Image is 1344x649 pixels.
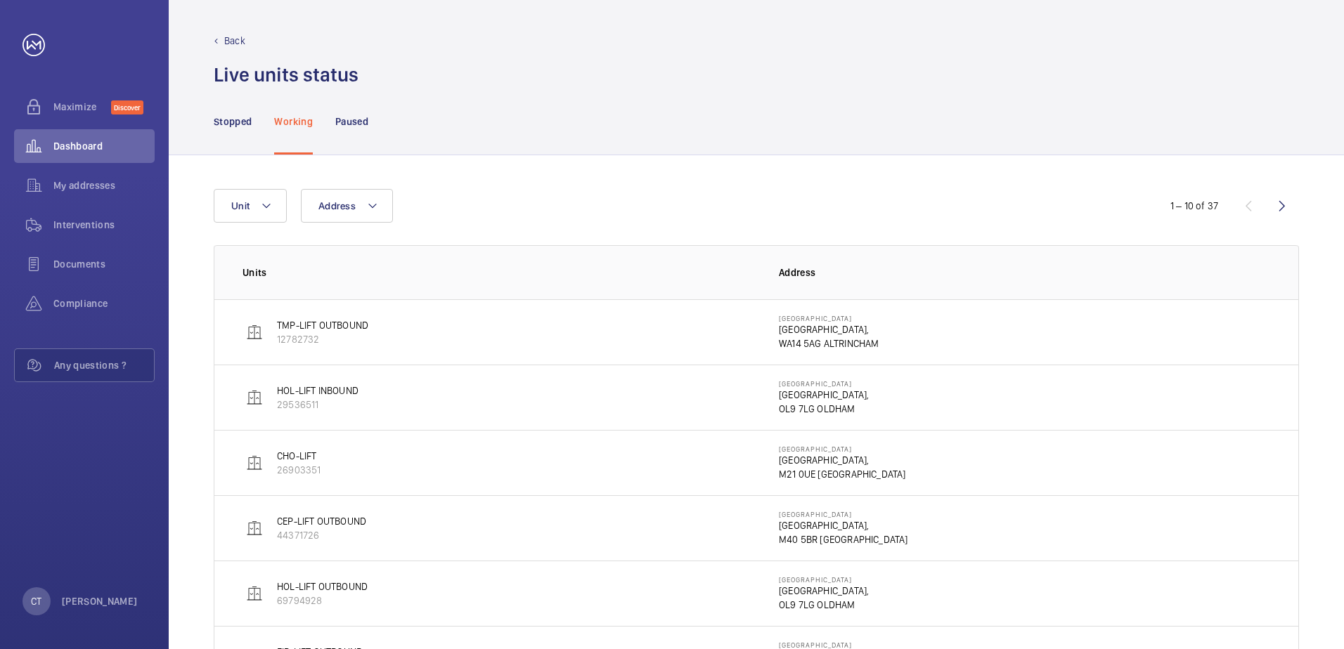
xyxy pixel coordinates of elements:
[243,265,756,280] p: Units
[246,324,263,341] img: elevator.svg
[246,454,263,471] img: elevator.svg
[779,518,908,532] p: [GEOGRAPHIC_DATA],
[779,388,869,402] p: [GEOGRAPHIC_DATA],
[53,296,155,310] span: Compliance
[779,641,877,649] p: [GEOGRAPHIC_DATA]
[277,463,321,477] p: 26903351
[53,178,155,192] span: My addresses
[779,598,869,612] p: OL9 7LG OLDHAM
[214,114,252,129] p: Stopped
[779,532,908,546] p: M40 5BR [GEOGRAPHIC_DATA]
[277,398,358,412] p: 29536511
[1170,199,1218,213] div: 1 – 10 of 37
[246,585,263,602] img: elevator.svg
[214,62,358,88] h1: Live units status
[53,100,111,114] span: Maximize
[214,189,287,223] button: Unit
[335,114,368,129] p: Paused
[62,594,138,608] p: [PERSON_NAME]
[277,383,358,398] p: HOL-LIFT INBOUND
[779,379,869,388] p: [GEOGRAPHIC_DATA]
[779,336,879,350] p: WA14 5AG ALTRINCHAM
[277,332,368,346] p: 12782732
[779,314,879,322] p: [GEOGRAPHIC_DATA]
[246,389,263,406] img: elevator.svg
[779,402,869,416] p: OL9 7LG OLDHAM
[53,139,155,153] span: Dashboard
[53,257,155,271] span: Documents
[277,449,321,463] p: CHO-LIFT
[111,100,143,114] span: Discover
[779,510,908,518] p: [GEOGRAPHIC_DATA]
[277,594,368,608] p: 69794928
[246,520,263,537] img: elevator.svg
[54,358,154,372] span: Any questions ?
[779,584,869,598] p: [GEOGRAPHIC_DATA],
[318,200,356,211] span: Address
[779,575,869,584] p: [GEOGRAPHIC_DATA]
[53,218,155,232] span: Interventions
[779,265,1270,280] p: Address
[277,579,368,594] p: HOL-LIFT OUTBOUND
[779,453,906,467] p: [GEOGRAPHIC_DATA],
[231,200,250,211] span: Unit
[224,34,245,48] p: Back
[277,318,368,332] p: TMP-LIFT OUTBOUND
[301,189,393,223] button: Address
[779,467,906,481] p: M21 0UE [GEOGRAPHIC_DATA]
[274,114,312,129] p: Working
[779,445,906,453] p: [GEOGRAPHIC_DATA]
[277,514,366,528] p: CEP-LIFT OUTBOUND
[31,594,41,608] p: CT
[779,322,879,336] p: [GEOGRAPHIC_DATA],
[277,528,366,542] p: 44371726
